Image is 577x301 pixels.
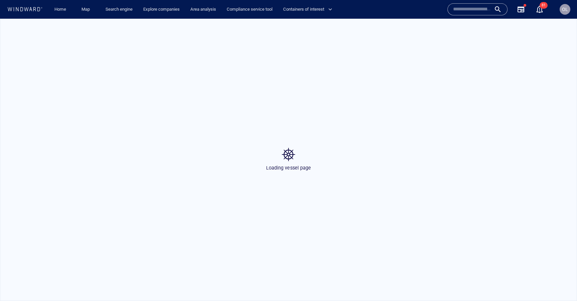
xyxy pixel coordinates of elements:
a: Area analysis [188,4,219,15]
button: Map [76,4,98,15]
button: OL [558,3,572,16]
button: Home [49,4,71,15]
iframe: Chat [549,271,572,296]
button: Containers of interest [280,4,338,15]
p: Loading vessel page [266,164,311,172]
span: Containers of interest [283,6,332,13]
a: Map [79,4,95,15]
a: Search engine [103,4,135,15]
div: Notification center [536,5,544,13]
a: Explore companies [141,4,182,15]
a: Compliance service tool [224,4,275,15]
button: 81 [532,1,548,17]
a: Home [52,4,69,15]
span: OL [562,7,568,12]
span: 81 [540,2,548,9]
